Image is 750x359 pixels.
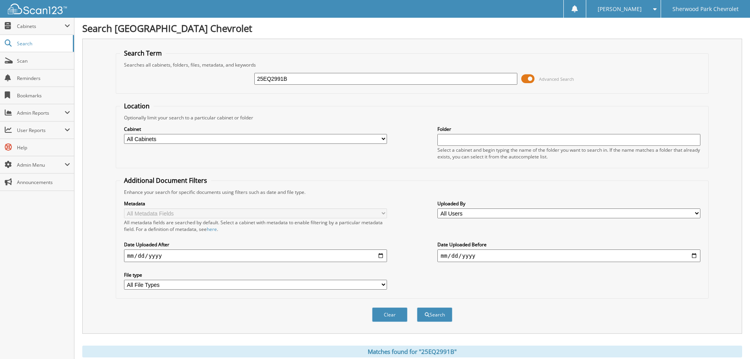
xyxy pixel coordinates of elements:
[17,110,65,116] span: Admin Reports
[8,4,67,14] img: scan123-logo-white.svg
[120,102,154,110] legend: Location
[17,40,69,47] span: Search
[124,241,387,248] label: Date Uploaded After
[124,126,387,132] label: Cabinet
[124,200,387,207] label: Metadata
[417,307,452,322] button: Search
[124,219,387,233] div: All metadata fields are searched by default. Select a cabinet with metadata to enable filtering b...
[17,92,70,99] span: Bookmarks
[372,307,407,322] button: Clear
[437,200,700,207] label: Uploaded By
[598,7,642,11] span: [PERSON_NAME]
[82,22,742,35] h1: Search [GEOGRAPHIC_DATA] Chevrolet
[437,126,700,132] label: Folder
[124,249,387,262] input: start
[124,272,387,278] label: File type
[17,179,70,186] span: Announcements
[437,147,700,160] div: Select a cabinet and begin typing the name of the folder you want to search in. If the name match...
[120,189,704,195] div: Enhance your search for specific documents using filters such as date and file type.
[120,176,211,185] legend: Additional Document Filters
[120,49,166,58] legend: Search Term
[82,346,742,357] div: Matches found for "25EQ2991B"
[17,23,65,30] span: Cabinets
[437,241,700,248] label: Date Uploaded Before
[17,162,65,168] span: Admin Menu
[17,127,65,134] span: User Reports
[120,61,704,68] div: Searches all cabinets, folders, files, metadata, and keywords
[539,76,574,82] span: Advanced Search
[17,58,70,64] span: Scan
[17,75,70,82] span: Reminders
[17,144,70,151] span: Help
[207,226,217,233] a: here
[120,114,704,121] div: Optionally limit your search to a particular cabinet or folder
[437,249,700,262] input: end
[672,7,739,11] span: Sherwood Park Chevrolet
